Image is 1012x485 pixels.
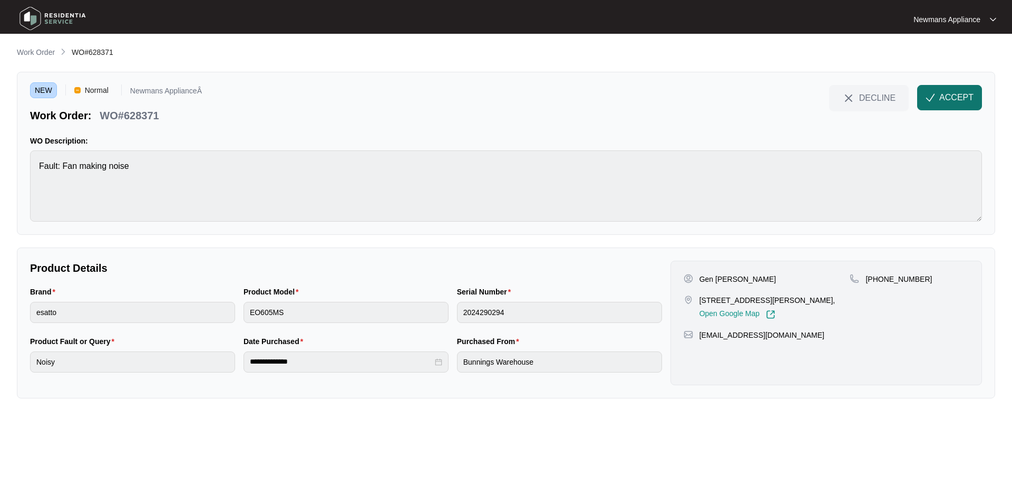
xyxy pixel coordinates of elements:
[30,261,662,275] p: Product Details
[244,302,449,323] input: Product Model
[244,287,303,297] label: Product Model
[30,302,235,323] input: Brand
[699,330,824,340] p: [EMAIL_ADDRESS][DOMAIN_NAME]
[842,92,855,104] img: close-Icon
[865,274,932,284] p: [PHONE_NUMBER]
[457,336,523,347] label: Purchased From
[30,108,91,123] p: Work Order:
[30,351,235,373] input: Product Fault or Query
[766,310,775,319] img: Link-External
[74,87,81,93] img: Vercel Logo
[15,47,57,59] a: Work Order
[250,356,433,367] input: Date Purchased
[990,17,996,22] img: dropdown arrow
[457,287,515,297] label: Serial Number
[850,274,859,283] img: map-pin
[684,330,693,339] img: map-pin
[30,150,982,222] textarea: Fault: Fan making noise
[17,47,55,58] p: Work Order
[917,85,982,110] button: check-IconACCEPT
[30,336,119,347] label: Product Fault or Query
[684,295,693,305] img: map-pin
[457,351,662,373] input: Purchased From
[684,274,693,283] img: user-pin
[699,295,835,306] p: [STREET_ADDRESS][PERSON_NAME],
[699,274,776,284] p: Gen [PERSON_NAME]
[81,82,113,98] span: Normal
[30,136,982,146] p: WO Description:
[829,85,909,110] button: close-IconDECLINE
[30,287,60,297] label: Brand
[859,92,896,103] span: DECLINE
[130,87,202,98] p: Newmans ApplianceÂ
[939,91,974,104] span: ACCEPT
[30,82,57,98] span: NEW
[244,336,307,347] label: Date Purchased
[59,47,67,56] img: chevron-right
[699,310,775,319] a: Open Google Map
[16,3,90,34] img: residentia service logo
[926,93,935,102] img: check-Icon
[72,48,113,56] span: WO#628371
[457,302,662,323] input: Serial Number
[100,108,159,123] p: WO#628371
[913,14,980,25] p: Newmans Appliance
